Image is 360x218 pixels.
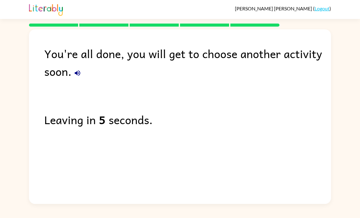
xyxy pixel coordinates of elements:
[44,111,331,128] div: Leaving in seconds.
[235,6,313,11] span: [PERSON_NAME] [PERSON_NAME]
[29,2,63,16] img: Literably
[315,6,329,11] a: Logout
[44,45,331,80] div: You're all done, you will get to choose another activity soon.
[235,6,331,11] div: ( )
[99,111,106,128] b: 5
